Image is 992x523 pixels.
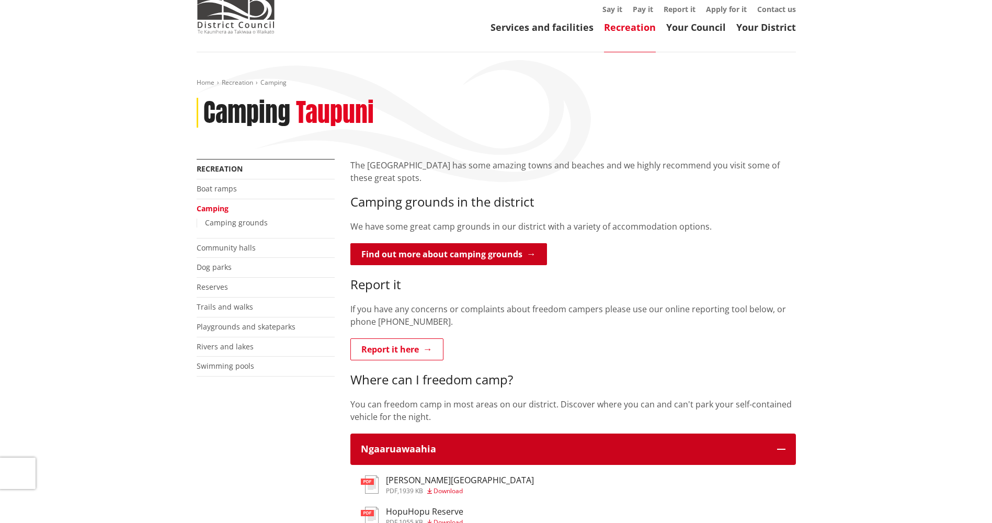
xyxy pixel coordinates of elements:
a: Camping [197,203,229,213]
div: , [386,488,534,494]
a: Report it [664,4,695,14]
a: Contact us [757,4,796,14]
a: Apply for it [706,4,747,14]
a: Boat ramps [197,184,237,194]
a: Your Council [666,21,726,33]
a: Recreation [222,78,253,87]
button: Ngaaruawaahia [350,434,796,465]
a: Dog parks [197,262,232,272]
p: The [GEOGRAPHIC_DATA] has some amazing towns and beaches and we highly recommend you visit some o... [350,159,796,184]
h1: Camping [203,98,290,128]
span: 1939 KB [399,486,423,495]
a: Report it here [350,338,443,360]
a: Services and facilities [491,21,594,33]
a: Recreation [604,21,656,33]
h2: Taupuni [296,98,374,128]
a: Rivers and lakes [197,342,254,351]
a: Playgrounds and skateparks [197,322,295,332]
nav: breadcrumb [197,78,796,87]
a: Home [197,78,214,87]
span: Download [434,486,463,495]
p: You can freedom camp in most areas on our district. Discover where you can and can't park your se... [350,398,796,423]
a: Find out more about camping grounds [350,243,547,265]
a: Camping grounds [205,218,268,228]
a: Pay it [633,4,653,14]
a: Reserves [197,282,228,292]
a: [PERSON_NAME][GEOGRAPHIC_DATA] pdf,1939 KB Download [361,475,534,494]
h3: Where can I freedom camp? [350,372,796,388]
a: Your District [736,21,796,33]
a: Community halls [197,243,256,253]
a: Swimming pools [197,361,254,371]
h3: [PERSON_NAME][GEOGRAPHIC_DATA] [386,475,534,485]
h3: HopuHopu Reserve [386,507,463,517]
img: document-pdf.svg [361,475,379,494]
a: Trails and walks [197,302,253,312]
h3: Report it [350,277,796,292]
p: If you have any concerns or complaints about freedom campers please use our online reporting tool... [350,303,796,328]
p: We have some great camp grounds in our district with a variety of accommodation options. [350,220,796,233]
span: pdf [386,486,397,495]
a: Recreation [197,164,243,174]
div: Ngaaruawaahia [361,444,767,454]
span: Camping [260,78,287,87]
h3: Camping grounds in the district [350,195,796,210]
iframe: Messenger Launcher [944,479,982,517]
a: Say it [602,4,622,14]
